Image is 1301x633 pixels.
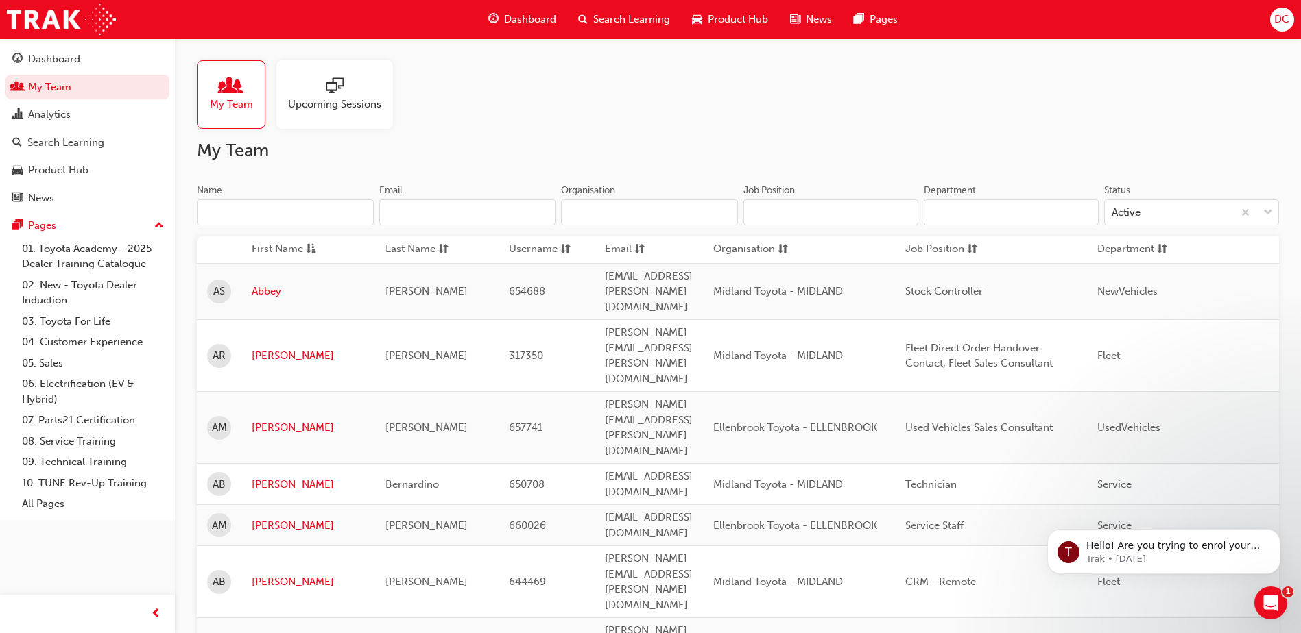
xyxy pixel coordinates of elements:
[28,162,88,178] div: Product Hub
[1027,500,1301,596] iframe: Intercom notifications message
[713,241,789,258] button: Organisationsorting-icon
[385,421,468,434] span: [PERSON_NAME]
[7,4,116,35] img: Trak
[605,241,680,258] button: Emailsorting-icon
[385,478,439,491] span: Bernardino
[252,518,365,534] a: [PERSON_NAME]
[252,241,303,258] span: First Name
[905,519,964,532] span: Service Staff
[16,238,169,275] a: 01. Toyota Academy - 2025 Dealer Training Catalogue
[605,552,693,611] span: [PERSON_NAME][EMAIL_ADDRESS][PERSON_NAME][DOMAIN_NAME]
[509,421,542,434] span: 657741
[509,575,546,588] span: 644469
[28,107,71,123] div: Analytics
[1282,586,1293,597] span: 1
[16,493,169,514] a: All Pages
[743,199,918,225] input: Job Position
[252,348,365,364] a: [PERSON_NAME]
[252,477,365,493] a: [PERSON_NAME]
[252,241,327,258] button: First Nameasc-icon
[593,12,670,27] span: Search Learning
[692,11,702,28] span: car-icon
[212,518,227,534] span: AM
[5,102,169,127] a: Analytics
[905,421,1053,434] span: Used Vehicles Sales Consultant
[197,184,222,197] div: Name
[743,184,795,197] div: Job Position
[438,241,449,258] span: sorting-icon
[509,285,545,297] span: 654688
[28,190,54,206] div: News
[708,12,768,27] span: Product Hub
[713,421,877,434] span: Ellenbrook Toyota - ELLENBROOK
[385,519,468,532] span: [PERSON_NAME]
[385,349,468,362] span: [PERSON_NAME]
[222,77,240,97] span: people-icon
[154,217,164,235] span: up-icon
[578,11,588,28] span: search-icon
[385,575,468,588] span: [PERSON_NAME]
[713,478,843,491] span: Midland Toyota - MIDLAND
[252,574,365,590] a: [PERSON_NAME]
[213,477,226,493] span: AB
[385,285,468,297] span: [PERSON_NAME]
[1112,205,1141,221] div: Active
[924,184,976,197] div: Department
[28,51,80,67] div: Dashboard
[1270,8,1294,32] button: DC
[385,241,435,258] span: Last Name
[713,519,877,532] span: Ellenbrook Toyota - ELLENBROOK
[509,478,545,491] span: 650708
[27,135,104,151] div: Search Learning
[778,241,788,258] span: sorting-icon
[905,575,976,588] span: CRM - Remote
[5,213,169,238] button: Pages
[213,348,226,364] span: AR
[605,326,693,385] span: [PERSON_NAME][EMAIL_ADDRESS][PERSON_NAME][DOMAIN_NAME]
[1097,478,1132,491] span: Service
[16,353,169,374] a: 05. Sales
[713,285,843,297] span: Midland Toyota - MIDLAND
[151,606,161,623] span: prev-icon
[12,164,23,177] span: car-icon
[967,241,977,258] span: sorting-icon
[561,199,738,225] input: Organisation
[197,199,374,225] input: Name
[509,241,584,258] button: Usernamesorting-icon
[779,5,843,34] a: news-iconNews
[561,184,615,197] div: Organisation
[870,12,898,27] span: Pages
[16,410,169,431] a: 07. Parts21 Certification
[560,241,571,258] span: sorting-icon
[790,11,800,28] span: news-icon
[1097,241,1154,258] span: Department
[924,199,1099,225] input: Department
[252,420,365,436] a: [PERSON_NAME]
[681,5,779,34] a: car-iconProduct Hub
[16,451,169,473] a: 09. Technical Training
[16,373,169,410] a: 06. Electrification (EV & Hybrid)
[1097,285,1158,297] span: NewVehicles
[276,60,404,129] a: Upcoming Sessions
[843,5,909,34] a: pages-iconPages
[28,218,56,234] div: Pages
[477,5,567,34] a: guage-iconDashboard
[634,241,645,258] span: sorting-icon
[16,473,169,494] a: 10. TUNE Rev-Up Training
[1274,12,1289,27] span: DC
[905,342,1053,370] span: Fleet Direct Order Handover Contact, Fleet Sales Consultant
[713,241,775,258] span: Organisation
[252,284,365,299] a: Abbey
[16,431,169,452] a: 08. Service Training
[5,75,169,100] a: My Team
[488,11,499,28] span: guage-icon
[1157,241,1167,258] span: sorting-icon
[605,241,632,258] span: Email
[605,511,693,539] span: [EMAIL_ADDRESS][DOMAIN_NAME]
[197,140,1279,162] h2: My Team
